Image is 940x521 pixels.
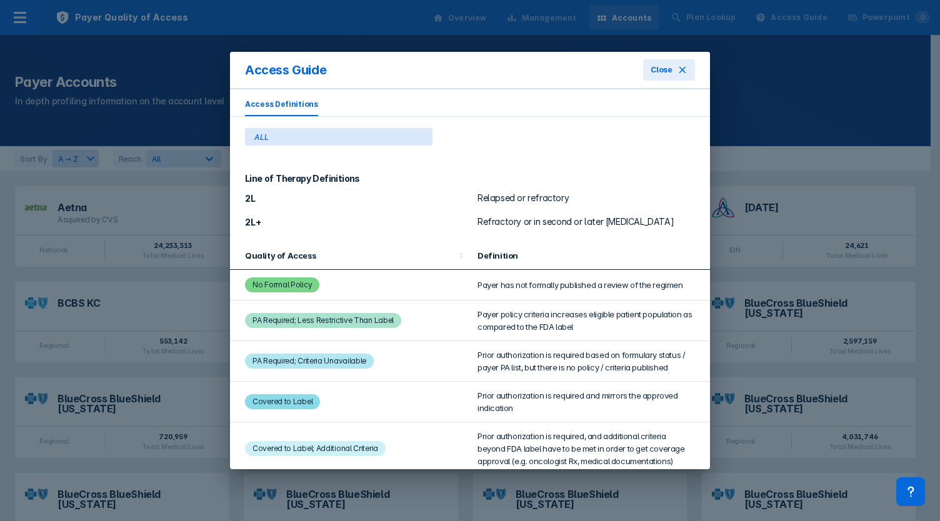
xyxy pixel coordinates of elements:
[477,192,695,206] div: Relapsed or refractory
[245,313,401,328] span: PA Required; Less Restrictive Than Label
[245,93,318,116] span: Access Definitions
[896,477,925,506] div: Contact Support
[245,251,455,260] div: Quality of Access
[477,216,695,229] div: Refractory or in second or later [MEDICAL_DATA]
[245,192,470,206] div: 2L
[470,270,710,300] td: Payer has not formally published a review of the regimen
[643,59,695,81] button: Close
[470,341,710,382] td: Prior authorization is required based on formulary status / payer PA list, but there is no policy...
[245,277,319,292] span: No Formal Policy
[470,422,710,475] td: Prior authorization is required, and additional criteria beyond FDA label have to be met in order...
[245,216,470,229] div: 2L+
[245,354,374,369] span: PA Required; Criteria Unavailable
[470,382,710,422] td: Prior authorization is required and mirrors the approved indication
[470,300,710,341] td: Payer policy criteria increases eligible patient population as compared to the FDA label
[245,61,326,79] div: Access Guide
[245,394,320,409] span: Covered to Label
[651,64,672,76] span: Close
[245,171,695,187] h1: Line of Therapy Definitions
[477,251,695,260] div: Definition
[245,441,386,456] span: Covered to Label; Additional Criteria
